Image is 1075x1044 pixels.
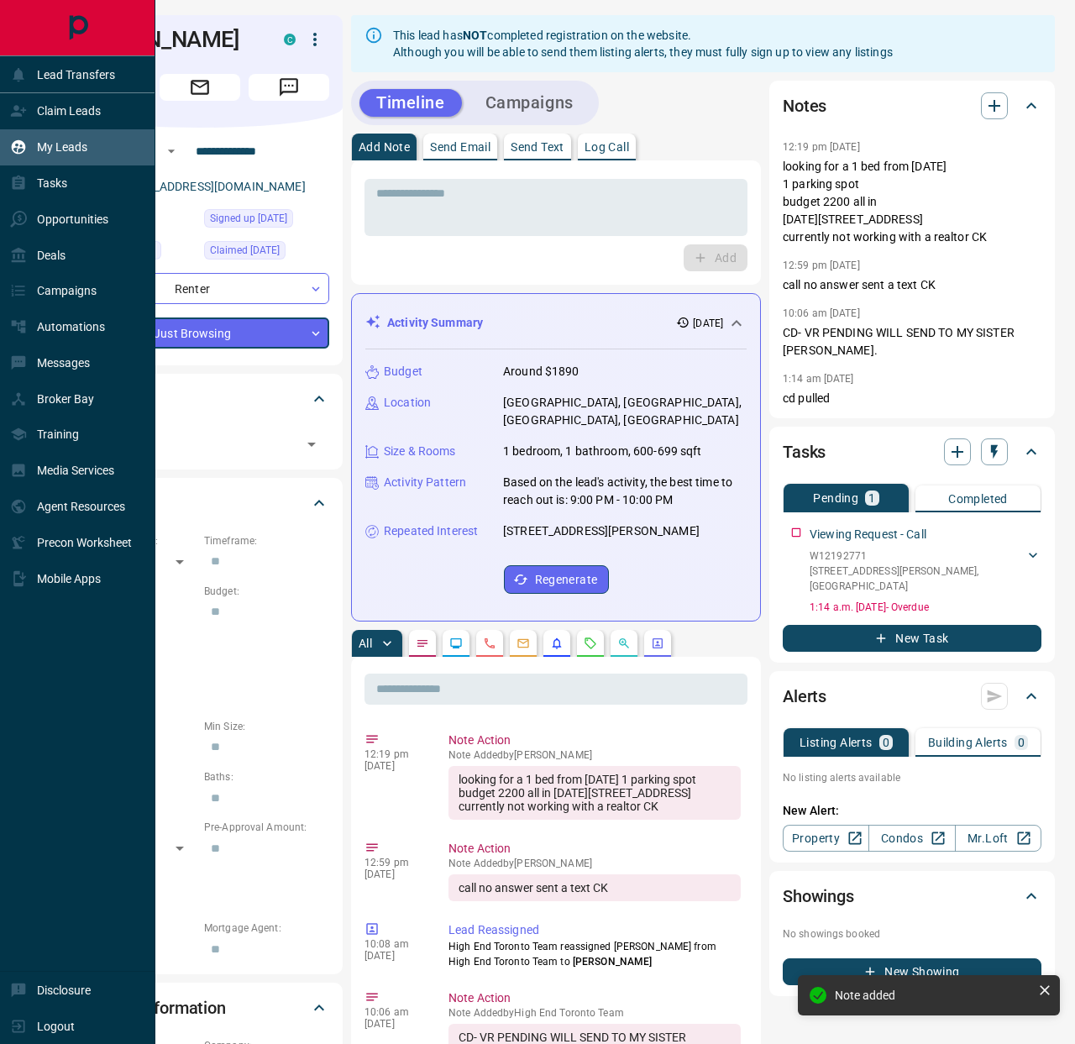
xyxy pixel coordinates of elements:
svg: Notes [416,637,429,650]
div: looking for a 1 bed from [DATE] 1 parking spot budget 2200 all in [DATE][STREET_ADDRESS] currentl... [448,766,741,820]
p: Note Added by High End Toronto Team [448,1007,741,1019]
div: Mon Aug 04 2025 [204,209,329,233]
p: [STREET_ADDRESS][PERSON_NAME] , [GEOGRAPHIC_DATA] [810,564,1025,594]
div: Criteria [71,483,329,523]
button: Timeline [359,89,462,117]
p: Building Alerts [928,737,1008,748]
p: 12:19 pm [364,748,423,760]
p: [GEOGRAPHIC_DATA], [GEOGRAPHIC_DATA], [GEOGRAPHIC_DATA], [GEOGRAPHIC_DATA] [503,394,747,429]
p: Send Email [430,141,490,153]
p: Based on the lead's activity, the best time to reach out is: 9:00 PM - 10:00 PM [503,474,747,509]
div: Tue Aug 05 2025 [204,241,329,265]
p: Note Action [448,989,741,1007]
button: Open [300,433,323,456]
div: Renter [71,273,329,304]
p: 10:08 am [364,938,423,950]
a: Condos [868,825,955,852]
p: Send Text [511,141,564,153]
p: No listing alerts available [783,770,1041,785]
a: Property [783,825,869,852]
h2: Showings [783,883,854,910]
p: Credit Score: [71,870,329,885]
svg: Opportunities [617,637,631,650]
button: Open [161,141,181,161]
p: Areas Searched: [71,635,329,650]
p: Note Action [448,732,741,749]
p: 12:59 pm [DATE] [783,260,860,271]
a: Mr.Loft [955,825,1041,852]
p: looking for a 1 bed from [DATE] 1 parking spot budget 2200 all in [DATE][STREET_ADDRESS] currentl... [783,158,1041,246]
p: 1 bedroom, 1 bathroom, 600-699 sqft [503,443,702,460]
div: This lead has completed registration on the website. Although you will be able to send them listi... [393,20,893,67]
button: Regenerate [504,565,609,594]
p: Note Added by [PERSON_NAME] [448,858,741,869]
button: Campaigns [469,89,590,117]
p: Pending [813,492,858,504]
p: New Alert: [783,802,1041,820]
div: W12192771[STREET_ADDRESS][PERSON_NAME],[GEOGRAPHIC_DATA] [810,545,1041,597]
p: [STREET_ADDRESS][PERSON_NAME] [503,522,700,540]
p: 1:14 am [DATE] [783,373,854,385]
h1: [PERSON_NAME] [71,26,259,53]
p: [DATE] [364,760,423,772]
p: Listing Alerts [800,737,873,748]
p: All [359,637,372,649]
p: Lead Reassigned [448,921,741,939]
p: Timeframe: [204,533,329,548]
p: Baths: [204,769,329,784]
p: Pre-Approval Amount: [204,820,329,835]
p: Motivation: [71,669,329,684]
p: 0 [883,737,889,748]
p: [DATE] [364,868,423,880]
p: Note Action [448,840,741,858]
p: Note Added by [PERSON_NAME] [448,749,741,761]
p: 1:14 a.m. [DATE] - Overdue [810,600,1041,615]
div: Tasks [783,432,1041,472]
svg: Listing Alerts [550,637,564,650]
svg: Requests [584,637,597,650]
p: Viewing Request - Call [810,526,926,543]
p: Mortgage Agent: [204,921,329,936]
p: Budget: [204,584,329,599]
div: Alerts [783,676,1041,716]
div: Notes [783,86,1041,126]
p: Add Note [359,141,410,153]
p: 10:06 am [DATE] [783,307,860,319]
strong: NOT [463,29,487,42]
div: Just Browsing [71,317,329,349]
p: Size & Rooms [384,443,456,460]
span: [PERSON_NAME] [573,956,652,968]
p: 1 [868,492,875,504]
div: condos.ca [284,34,296,45]
p: Activity Summary [387,314,483,332]
p: Location [384,394,431,412]
p: Activity Pattern [384,474,466,491]
div: Activity Summary[DATE] [365,307,747,338]
p: High End Toronto Team reassigned [PERSON_NAME] from High End Toronto Team to [448,939,741,969]
p: [DATE] [364,1018,423,1030]
a: [EMAIL_ADDRESS][DOMAIN_NAME] [116,180,306,193]
button: New Showing [783,958,1041,985]
div: Personal Information [71,988,329,1028]
p: Log Call [585,141,629,153]
p: 12:19 pm [DATE] [783,141,860,153]
span: Signed up [DATE] [210,210,287,227]
span: Claimed [DATE] [210,242,280,259]
p: No showings booked [783,926,1041,942]
svg: Emails [517,637,530,650]
p: Budget [384,363,422,380]
p: Repeated Interest [384,522,478,540]
p: Around $1890 [503,363,579,380]
p: Min Size: [204,719,329,734]
button: New Task [783,625,1041,652]
h2: Alerts [783,683,826,710]
p: call no answer sent a text CK [783,276,1041,294]
svg: Agent Actions [651,637,664,650]
p: CD- VR PENDING WILL SEND TO MY SISTER [PERSON_NAME]. [783,324,1041,359]
span: Message [249,74,329,101]
h2: Tasks [783,438,826,465]
div: Showings [783,876,1041,916]
p: cd pulled [783,390,1041,407]
p: 10:06 am [364,1006,423,1018]
p: 12:59 pm [364,857,423,868]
